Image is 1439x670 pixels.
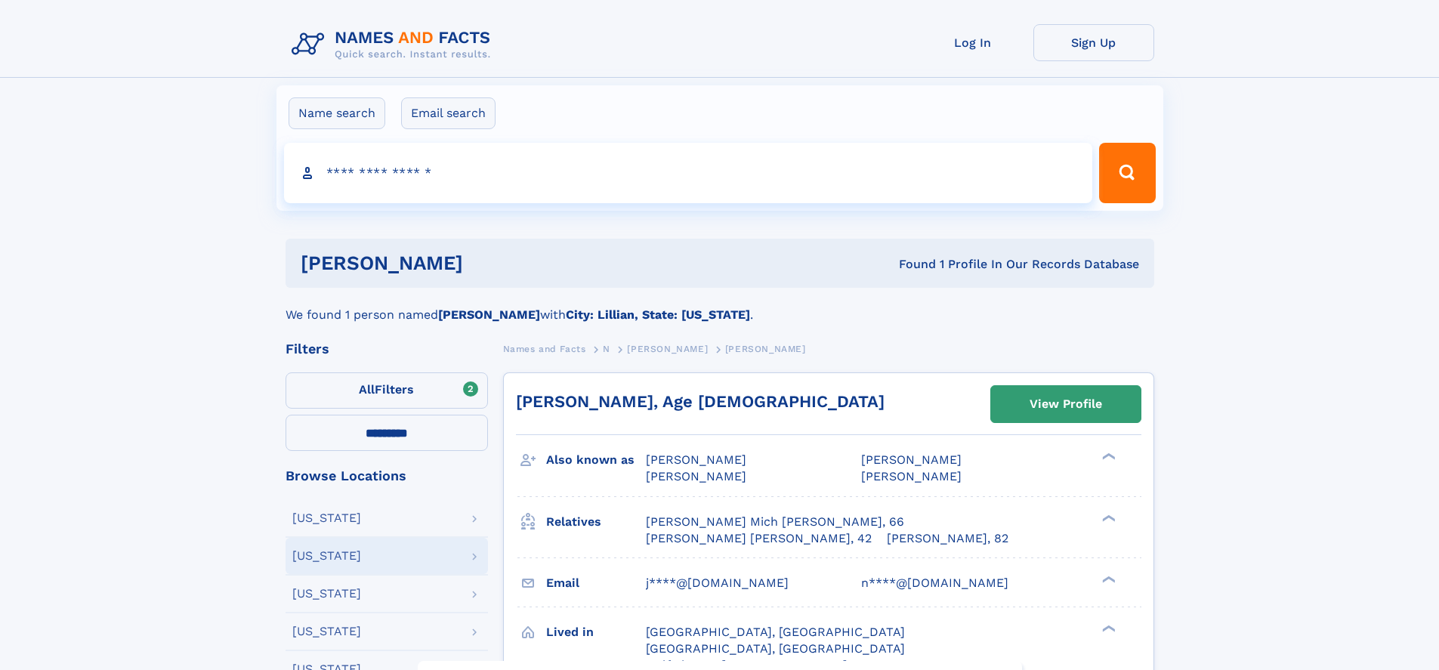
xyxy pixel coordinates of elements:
span: [PERSON_NAME] [646,469,746,483]
div: [US_STATE] [292,550,361,562]
div: Found 1 Profile In Our Records Database [681,256,1139,273]
div: [US_STATE] [292,588,361,600]
div: [US_STATE] [292,625,361,638]
label: Filters [286,372,488,409]
a: [PERSON_NAME], 82 [887,530,1008,547]
div: [US_STATE] [292,512,361,524]
a: View Profile [991,386,1141,422]
a: Names and Facts [503,339,586,358]
a: [PERSON_NAME] [627,339,708,358]
div: ❯ [1098,574,1116,584]
h3: Also known as [546,447,646,473]
h3: Lived in [546,619,646,645]
b: City: Lillian, State: [US_STATE] [566,307,750,322]
div: Browse Locations [286,469,488,483]
span: All [359,382,375,397]
span: [PERSON_NAME] [861,452,962,467]
div: ❯ [1098,452,1116,462]
div: We found 1 person named with . [286,288,1154,324]
label: Name search [289,97,385,129]
span: [PERSON_NAME] [861,469,962,483]
span: N [603,344,610,354]
span: [PERSON_NAME] [627,344,708,354]
label: Email search [401,97,496,129]
span: [PERSON_NAME] [725,344,806,354]
span: [PERSON_NAME] [646,452,746,467]
a: [PERSON_NAME] Mich [PERSON_NAME], 66 [646,514,904,530]
span: [GEOGRAPHIC_DATA], [GEOGRAPHIC_DATA] [646,641,905,656]
a: N [603,339,610,358]
a: Sign Up [1033,24,1154,61]
span: [GEOGRAPHIC_DATA], [GEOGRAPHIC_DATA] [646,625,905,639]
input: search input [284,143,1093,203]
a: Log In [912,24,1033,61]
div: View Profile [1030,387,1102,421]
div: Filters [286,342,488,356]
div: ❯ [1098,623,1116,633]
a: [PERSON_NAME], Age [DEMOGRAPHIC_DATA] [516,392,885,411]
b: [PERSON_NAME] [438,307,540,322]
button: Search Button [1099,143,1155,203]
img: Logo Names and Facts [286,24,503,65]
div: ❯ [1098,513,1116,523]
h3: Relatives [546,509,646,535]
h1: [PERSON_NAME] [301,254,681,273]
a: [PERSON_NAME] [PERSON_NAME], 42 [646,530,872,547]
h3: Email [546,570,646,596]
